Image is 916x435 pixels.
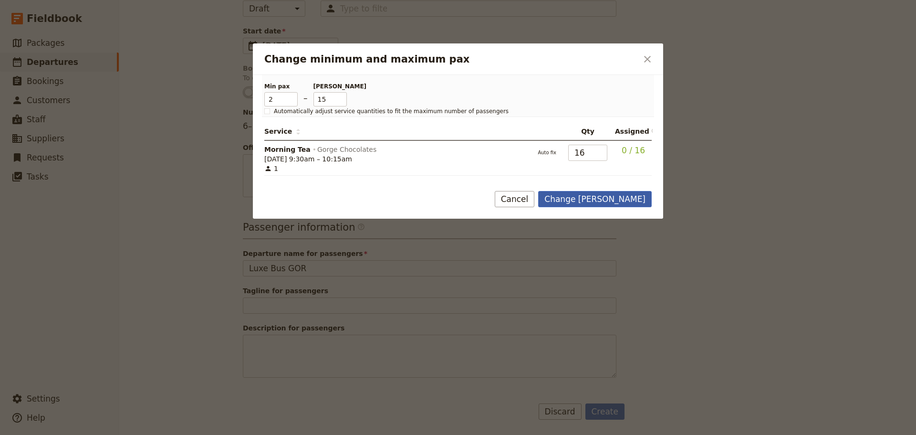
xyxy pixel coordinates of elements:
[538,191,652,207] button: Change [PERSON_NAME]
[651,128,657,136] span: ​
[264,92,298,106] input: Min pax
[264,52,637,66] h2: Change minimum and maximum pax
[264,164,278,173] span: 1
[313,92,347,106] input: [PERSON_NAME]
[313,83,347,90] span: [PERSON_NAME]
[622,146,645,155] span: 0 / 16
[264,154,352,164] span: [DATE] 9:30am – 10:15am
[611,123,652,141] th: Assigned
[274,107,509,115] span: Automatically adjust service quantities to fit the maximum number of passengers
[264,123,530,141] th: Service
[264,83,298,90] span: Min pax
[533,147,561,159] button: Auto fix
[639,51,656,67] button: Close dialog
[317,145,376,154] span: Gorge Chocolates
[533,147,561,156] span: Auto fix
[264,127,301,136] span: Service
[564,123,611,141] th: Qty
[264,145,311,154] span: Morning Tea
[303,92,308,106] span: –
[568,145,607,161] input: —
[495,191,535,207] button: Cancel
